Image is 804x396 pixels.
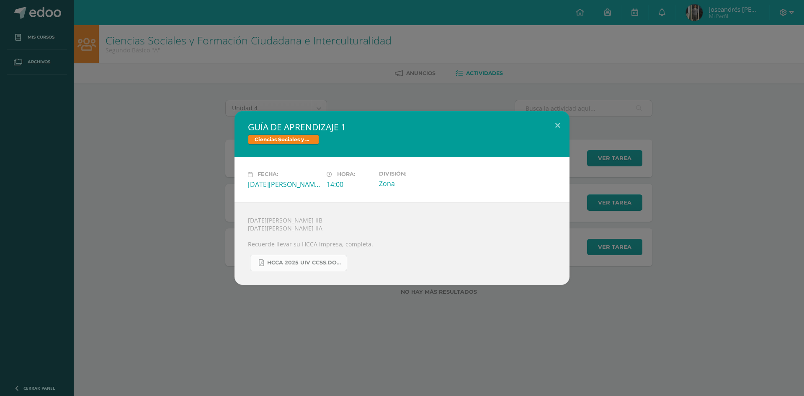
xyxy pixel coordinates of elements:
h2: GUÍA DE APRENDIZAJE 1 [248,121,556,133]
label: División: [379,171,451,177]
span: HCCA 2025 UIV CCSS.docx.pdf [267,259,343,266]
div: [DATE][PERSON_NAME] IIB [DATE][PERSON_NAME] IIA Recuerde llevar su HCCA impresa, completa. [234,202,569,285]
div: Zona [379,179,451,188]
span: Fecha: [258,171,278,178]
span: Ciencias Sociales y Formación Ciudadana e Interculturalidad [248,135,319,145]
div: [DATE][PERSON_NAME] [248,180,320,189]
div: 14:00 [327,180,372,189]
span: Hora: [337,171,355,178]
button: Close (Esc) [546,111,569,140]
a: HCCA 2025 UIV CCSS.docx.pdf [250,255,347,271]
